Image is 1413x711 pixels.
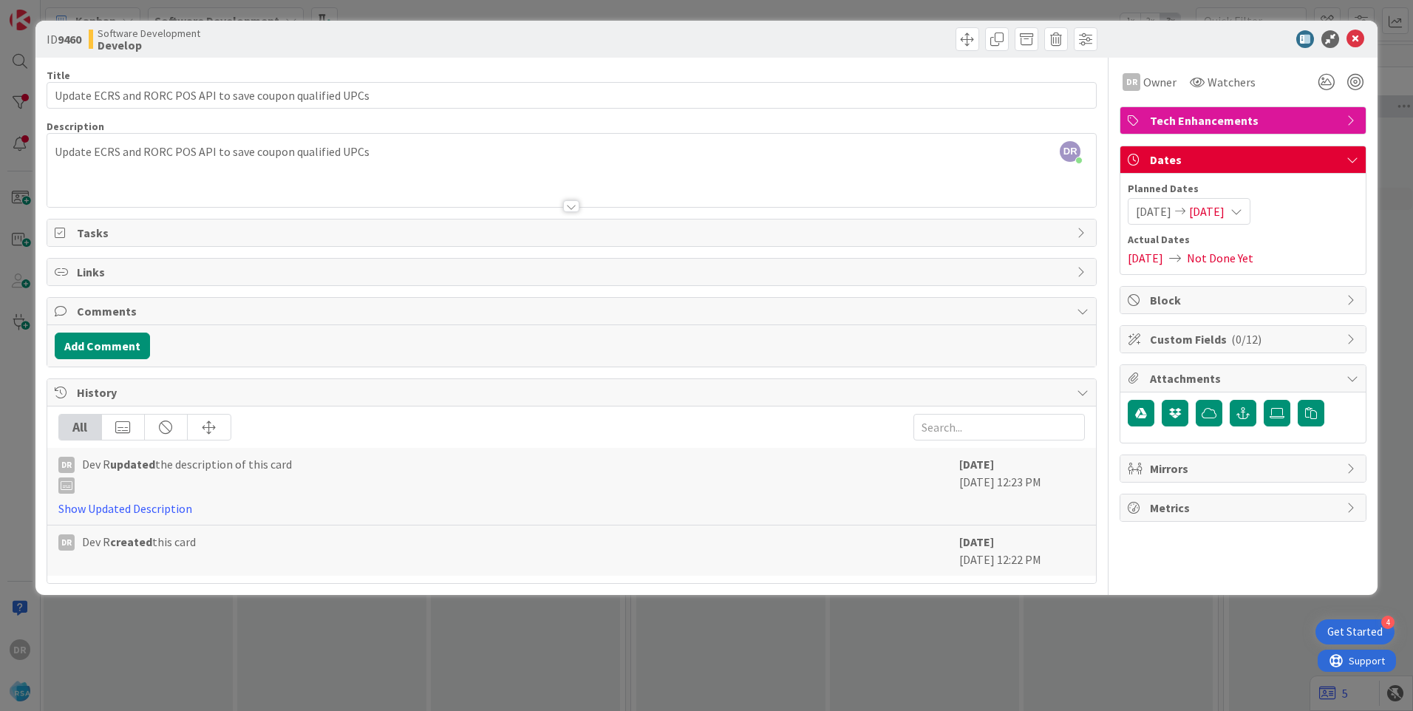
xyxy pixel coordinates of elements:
span: [DATE] [1189,203,1225,220]
span: DR [1060,141,1080,162]
b: created [110,534,152,549]
span: ( 0/12 ) [1231,332,1262,347]
span: Watchers [1208,73,1256,91]
span: Description [47,120,104,133]
div: DR [58,534,75,551]
div: DR [58,457,75,473]
span: Links [77,263,1069,281]
input: type card name here... [47,82,1097,109]
span: Dates [1150,151,1339,169]
a: Show Updated Description [58,501,192,516]
div: Open Get Started checklist, remaining modules: 4 [1315,619,1395,644]
label: Title [47,69,70,82]
span: Tech Enhancements [1150,112,1339,129]
span: Not Done Yet [1187,249,1253,267]
span: [DATE] [1128,249,1163,267]
div: 4 [1381,616,1395,629]
span: Planned Dates [1128,181,1358,197]
span: Tasks [77,224,1069,242]
span: Custom Fields [1150,330,1339,348]
span: [DATE] [1136,203,1171,220]
span: Owner [1143,73,1177,91]
div: [DATE] 12:22 PM [959,533,1085,568]
span: Dev R this card [82,533,196,551]
span: Block [1150,291,1339,309]
b: Develop [98,39,200,51]
b: [DATE] [959,457,994,472]
div: Get Started [1327,625,1383,639]
b: 9460 [58,32,81,47]
div: DR [1123,73,1140,91]
b: [DATE] [959,534,994,549]
button: Add Comment [55,333,150,359]
b: updated [110,457,155,472]
div: All [59,415,102,440]
span: ID [47,30,81,48]
span: Metrics [1150,499,1339,517]
p: Update ECRS and RORC POS API to save coupon qualified UPCs [55,143,1089,160]
div: [DATE] 12:23 PM [959,455,1085,517]
span: Support [31,2,67,20]
input: Search... [913,414,1085,440]
span: Software Development [98,27,200,39]
span: Dev R the description of this card [82,455,292,494]
span: Actual Dates [1128,232,1358,248]
span: Attachments [1150,370,1339,387]
span: History [77,384,1069,401]
span: Comments [77,302,1069,320]
span: Mirrors [1150,460,1339,477]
